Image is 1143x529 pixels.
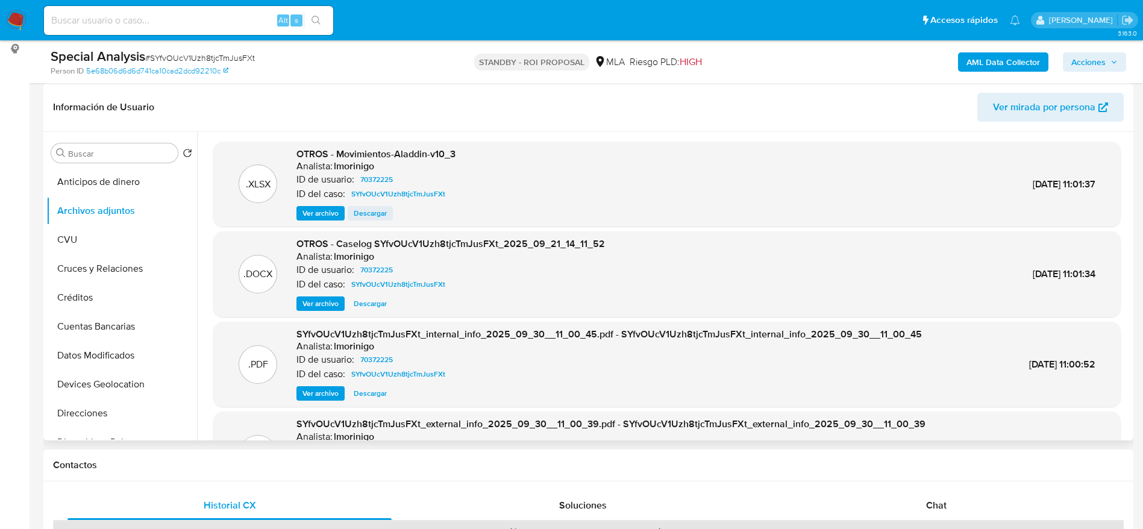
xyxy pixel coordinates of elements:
p: .DOCX [243,268,272,281]
span: # SYfvOUcV1Uzh8tjcTmJusFXt [145,52,255,64]
span: SYfvOUcV1Uzh8tjcTmJusFXt [351,187,445,201]
h1: Contactos [53,459,1124,471]
button: Datos Modificados [46,341,197,370]
p: STANDBY - ROI PROPOSAL [474,54,589,70]
span: Riesgo PLD: [630,55,702,69]
button: Cuentas Bancarias [46,312,197,341]
span: Alt [278,14,288,26]
b: Person ID [51,66,84,77]
p: .XLSX [246,178,271,191]
span: Ver mirada por persona [993,93,1095,122]
button: Buscar [56,148,66,158]
button: Ver archivo [296,206,345,221]
p: Analista: [296,160,333,172]
p: ID del caso: [296,368,345,380]
b: AML Data Collector [966,52,1040,72]
div: MLA [594,55,625,69]
a: Notificaciones [1010,15,1020,25]
a: 5e68b06d6d6d741ca10cad2dcd92210c [86,66,228,77]
a: SYfvOUcV1Uzh8tjcTmJusFXt [346,187,450,201]
a: 70372225 [355,263,398,277]
input: Buscar [68,148,173,159]
span: Chat [926,498,947,512]
button: Direcciones [46,399,197,428]
a: Salir [1121,14,1134,27]
p: Analista: [296,251,333,263]
button: Anticipos de dinero [46,167,197,196]
span: SYfvOUcV1Uzh8tjcTmJusFXt [351,367,445,381]
span: Soluciones [559,498,607,512]
h6: lmorinigo [334,251,374,263]
span: 70372225 [360,172,393,187]
button: Descargar [348,206,393,221]
p: ID de usuario: [296,354,354,366]
span: Ver archivo [302,298,339,310]
button: Acciones [1063,52,1126,72]
span: HIGH [680,55,702,69]
span: SYfvOUcV1Uzh8tjcTmJusFXt [351,277,445,292]
p: elaine.mcfarlane@mercadolibre.com [1049,14,1117,26]
button: Descargar [348,296,393,311]
button: Descargar [348,386,393,401]
button: Ver archivo [296,386,345,401]
h1: Información de Usuario [53,101,154,113]
button: AML Data Collector [958,52,1048,72]
span: Descargar [354,207,387,219]
p: ID del caso: [296,188,345,200]
button: CVU [46,225,197,254]
span: [DATE] 11:01:37 [1033,177,1095,191]
span: OTROS - Movimientos-Aladdin-v10_3 [296,147,456,161]
button: Créditos [46,283,197,312]
b: Special Analysis [51,46,145,66]
span: Descargar [354,387,387,399]
p: ID del caso: [296,278,345,290]
span: Accesos rápidos [930,14,998,27]
button: Volver al orden por defecto [183,148,192,161]
button: Cruces y Relaciones [46,254,197,283]
input: Buscar usuario o caso... [44,13,333,28]
span: SYfvOUcV1Uzh8tjcTmJusFXt_external_info_2025_09_30__11_00_39.pdf - SYfvOUcV1Uzh8tjcTmJusFXt_extern... [296,417,925,431]
h6: lmorinigo [334,431,374,443]
button: Archivos adjuntos [46,196,197,225]
a: SYfvOUcV1Uzh8tjcTmJusFXt [346,277,450,292]
span: Acciones [1071,52,1106,72]
button: Ver archivo [296,296,345,311]
button: search-icon [304,12,328,29]
a: 70372225 [355,172,398,187]
button: Devices Geolocation [46,370,197,399]
p: Analista: [296,431,333,443]
p: .PDF [248,358,268,371]
h6: lmorinigo [334,160,374,172]
span: Descargar [354,298,387,310]
p: Analista: [296,340,333,352]
h6: lmorinigo [334,340,374,352]
span: Historial CX [204,498,256,512]
p: ID de usuario: [296,174,354,186]
a: SYfvOUcV1Uzh8tjcTmJusFXt [346,367,450,381]
button: Ver mirada por persona [977,93,1124,122]
span: [DATE] 11:01:34 [1033,267,1095,281]
span: 3.163.0 [1118,28,1137,38]
button: Dispositivos Point [46,428,197,457]
span: 70372225 [360,263,393,277]
a: 70372225 [355,352,398,367]
span: 70372225 [360,352,393,367]
span: Ver archivo [302,387,339,399]
p: ID de usuario: [296,264,354,276]
span: [DATE] 11:00:52 [1029,357,1095,371]
span: OTROS - Caselog SYfvOUcV1Uzh8tjcTmJusFXt_2025_09_21_14_11_52 [296,237,605,251]
span: SYfvOUcV1Uzh8tjcTmJusFXt_internal_info_2025_09_30__11_00_45.pdf - SYfvOUcV1Uzh8tjcTmJusFXt_intern... [296,327,922,341]
span: s [295,14,298,26]
span: Ver archivo [302,207,339,219]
